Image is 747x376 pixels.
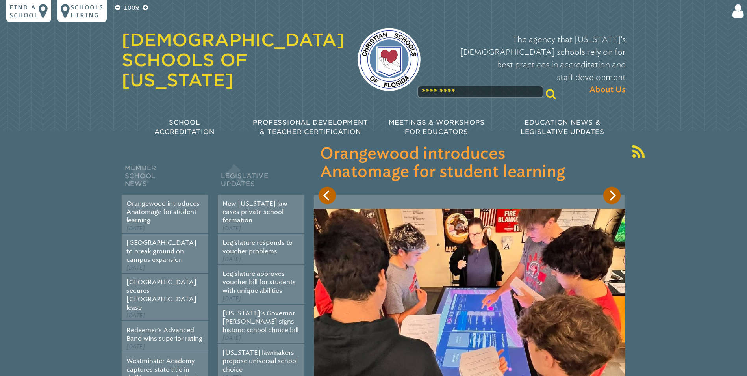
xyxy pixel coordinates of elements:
[154,119,214,136] span: School Accreditation
[222,349,298,373] a: [US_STATE] lawmakers propose universal school choice
[126,326,202,342] a: Redeemer’s Advanced Band wins superior rating
[126,264,145,271] span: [DATE]
[433,33,626,96] p: The agency that [US_STATE]’s [DEMOGRAPHIC_DATA] schools rely on for best practices in accreditati...
[126,200,200,224] a: Orangewood introduces Anatomage for student learning
[122,162,208,195] h2: Member School News
[126,343,145,350] span: [DATE]
[126,278,196,311] a: [GEOGRAPHIC_DATA] secures [GEOGRAPHIC_DATA] lease
[218,162,304,195] h2: Legislative Updates
[320,145,619,181] h3: Orangewood introduces Anatomage for student learning
[358,28,421,91] img: csf-logo-web-colors.png
[222,270,296,294] a: Legislature approves voucher bill for students with unique abilities
[222,256,241,262] span: [DATE]
[521,119,604,136] span: Education News & Legislative Updates
[222,200,287,224] a: New [US_STATE] law eases private school formation
[126,312,145,319] span: [DATE]
[389,119,485,136] span: Meetings & Workshops for Educators
[222,239,293,255] a: Legislature responds to voucher problems
[222,225,241,232] span: [DATE]
[222,295,241,302] span: [DATE]
[603,187,621,204] button: Next
[222,335,241,341] span: [DATE]
[253,119,368,136] span: Professional Development & Teacher Certification
[122,30,345,90] a: [DEMOGRAPHIC_DATA] Schools of [US_STATE]
[70,3,104,19] p: Schools Hiring
[126,225,145,232] span: [DATE]
[126,239,196,263] a: [GEOGRAPHIC_DATA] to break ground on campus expansion
[222,309,298,334] a: [US_STATE]’s Governor [PERSON_NAME] signs historic school choice bill
[319,187,336,204] button: Previous
[122,3,141,13] p: 100%
[9,3,39,19] p: Find a school
[589,84,626,96] span: About Us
